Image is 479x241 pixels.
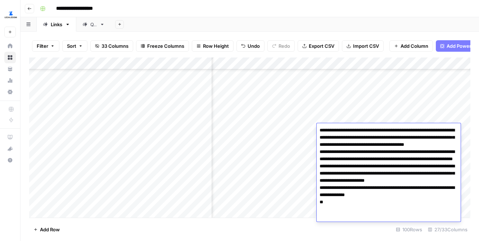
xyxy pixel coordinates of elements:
[67,42,76,50] span: Sort
[4,131,16,143] a: AirOps Academy
[203,42,229,50] span: Row Height
[76,17,111,32] a: QA
[4,86,16,98] a: Settings
[425,224,470,235] div: 27/33 Columns
[147,42,184,50] span: Freeze Columns
[136,40,189,52] button: Freeze Columns
[4,63,16,75] a: Your Data
[4,6,16,24] button: Workspace: LegalZoom
[353,42,379,50] span: Import CSV
[4,8,17,21] img: LegalZoom Logo
[101,42,128,50] span: 33 Columns
[37,17,76,32] a: Links
[4,52,16,63] a: Browse
[267,40,295,52] button: Redo
[309,42,334,50] span: Export CSV
[51,21,62,28] div: Links
[90,21,97,28] div: QA
[248,42,260,50] span: Undo
[389,40,433,52] button: Add Column
[342,40,384,52] button: Import CSV
[298,40,339,52] button: Export CSV
[401,42,428,50] span: Add Column
[393,224,425,235] div: 100 Rows
[37,42,48,50] span: Filter
[40,226,60,233] span: Add Row
[32,40,59,52] button: Filter
[4,40,16,52] a: Home
[279,42,290,50] span: Redo
[62,40,87,52] button: Sort
[5,143,15,154] div: What's new?
[90,40,133,52] button: 33 Columns
[29,224,64,235] button: Add Row
[4,143,16,154] button: What's new?
[4,75,16,86] a: Usage
[192,40,234,52] button: Row Height
[236,40,265,52] button: Undo
[4,154,16,166] button: Help + Support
